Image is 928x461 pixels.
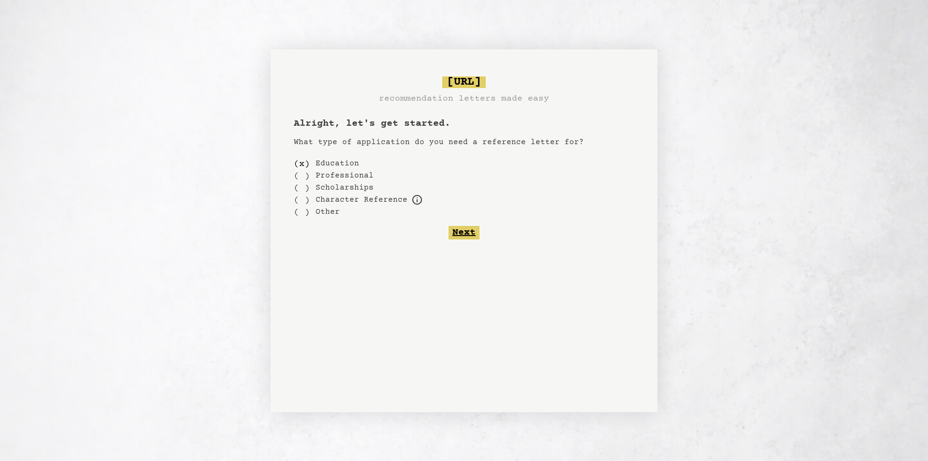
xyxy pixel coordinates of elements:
h1: Alright, let's get started. [294,117,634,131]
p: What type of application do you need a reference letter for? [294,136,634,148]
label: For example, loans, housing applications, parole, professional certification, etc. [316,194,407,206]
div: ( ) [294,194,310,206]
label: Other [316,206,340,218]
div: ( ) [294,170,310,182]
span: [URL] [442,76,486,88]
button: Next [449,226,479,239]
div: ( ) [294,182,310,194]
label: Education [316,158,359,169]
div: ( ) [294,206,310,218]
label: Professional [316,170,374,181]
label: Scholarships [316,182,374,193]
div: ( x ) [294,158,310,170]
h3: recommendation letters made easy [379,92,549,105]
